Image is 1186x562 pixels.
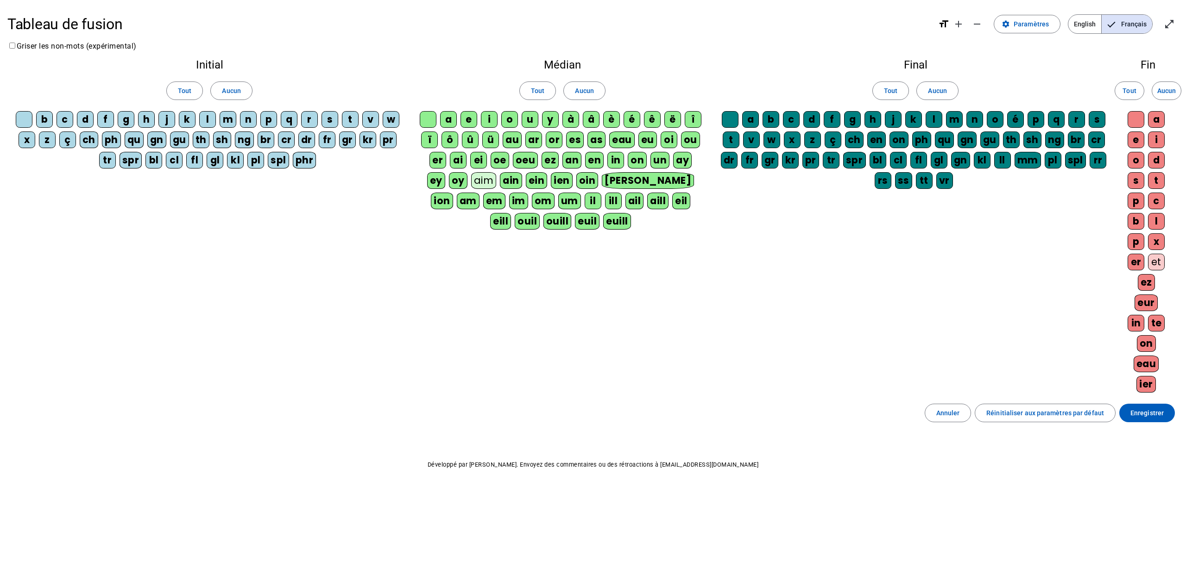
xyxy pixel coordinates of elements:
[525,131,542,148] div: ar
[825,131,841,148] div: ç
[625,193,644,209] div: ail
[958,131,977,148] div: gn
[638,131,657,148] div: eu
[1068,14,1153,34] mat-button-toggle-group: Language selection
[1115,81,1144,100] button: Tout
[1128,315,1144,331] div: in
[763,111,779,128] div: b
[936,407,960,418] span: Annuler
[1152,81,1181,100] button: Aucun
[664,111,681,128] div: ë
[844,111,861,128] div: g
[895,172,912,189] div: ss
[1128,254,1144,270] div: er
[602,172,694,189] div: [PERSON_NAME]
[339,131,356,148] div: gr
[1148,254,1165,270] div: et
[1128,193,1144,209] div: p
[987,111,1003,128] div: o
[1134,356,1159,372] div: eau
[542,111,559,128] div: y
[442,131,458,148] div: ô
[1007,111,1024,128] div: é
[575,213,599,230] div: euil
[1068,131,1085,148] div: br
[543,213,571,230] div: ouill
[762,152,778,169] div: gr
[471,172,497,189] div: aim
[145,152,162,169] div: bl
[1137,335,1156,352] div: on
[916,81,958,100] button: Aucun
[1148,131,1165,148] div: i
[19,131,35,148] div: x
[440,111,457,128] div: a
[994,152,1011,169] div: ll
[1088,131,1105,148] div: cr
[483,193,505,209] div: em
[968,15,986,33] button: Diminuer la taille de la police
[500,172,522,189] div: ain
[457,193,479,209] div: am
[603,111,620,128] div: è
[1045,131,1064,148] div: ng
[980,131,999,148] div: gu
[1148,213,1165,230] div: l
[742,111,759,128] div: a
[431,193,453,209] div: ion
[186,152,203,169] div: fl
[935,131,954,148] div: qu
[59,131,76,148] div: ç
[247,152,264,169] div: pl
[421,131,438,148] div: ï
[576,172,599,189] div: oin
[931,152,947,169] div: gl
[994,15,1060,33] button: Paramètres
[278,131,295,148] div: cr
[975,404,1116,422] button: Réinitialiser aux paramètres par défaut
[1123,85,1136,96] span: Tout
[928,85,946,96] span: Aucun
[170,131,189,148] div: gu
[7,459,1179,470] p: Développé par [PERSON_NAME]. Envoyez des commentaires ou des rétroactions à [EMAIL_ADDRESS][DOMAI...
[872,81,909,100] button: Tout
[628,152,647,169] div: on
[1128,233,1144,250] div: p
[15,59,404,70] h2: Initial
[1148,193,1165,209] div: c
[319,131,335,148] div: fr
[1157,85,1176,96] span: Aucun
[258,131,274,148] div: br
[802,152,819,169] div: pr
[1148,172,1165,189] div: t
[301,111,318,128] div: r
[526,172,548,189] div: ein
[1148,152,1165,169] div: d
[462,131,479,148] div: û
[743,131,760,148] div: v
[647,193,669,209] div: aill
[936,172,953,189] div: vr
[342,111,359,128] div: t
[1068,15,1101,33] span: English
[1002,20,1010,28] mat-icon: settings
[972,19,983,30] mat-icon: remove
[912,131,931,148] div: ph
[563,81,605,100] button: Aucun
[843,152,866,169] div: spr
[513,152,538,169] div: oeu
[501,111,518,128] div: o
[1135,294,1158,311] div: eur
[566,131,584,148] div: es
[585,152,604,169] div: en
[1125,59,1171,70] h2: Fin
[974,152,990,169] div: kl
[80,131,98,148] div: ch
[77,111,94,128] div: d
[491,152,509,169] div: oe
[360,131,376,148] div: kr
[1160,15,1179,33] button: Entrer en plein écran
[210,81,252,100] button: Aucun
[607,152,624,169] div: in
[178,85,191,96] span: Tout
